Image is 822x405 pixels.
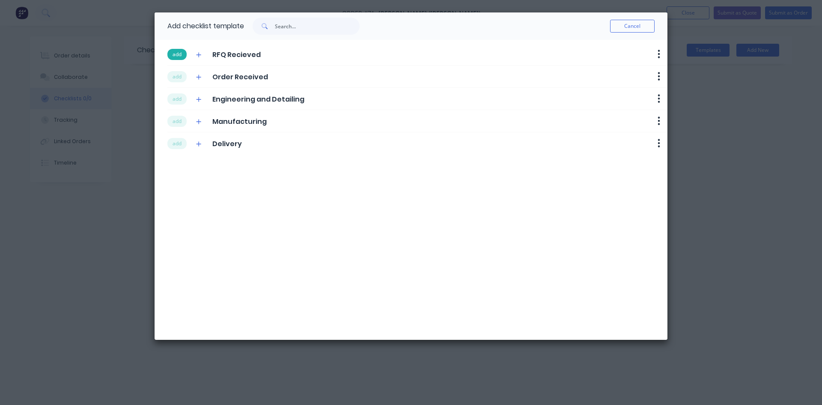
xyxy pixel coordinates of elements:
[167,116,187,127] button: add
[167,93,187,105] button: add
[212,50,261,60] span: RFQ Recieved
[275,18,360,35] input: Search...
[610,20,655,33] button: Cancel
[212,72,268,82] span: Order Received
[167,49,187,60] button: add
[167,71,187,82] button: add
[167,138,187,149] button: add
[212,94,304,105] span: Engineering and Detailing
[212,117,267,127] span: Manufacturing
[212,139,242,149] span: Delivery
[167,12,244,40] div: Add checklist template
